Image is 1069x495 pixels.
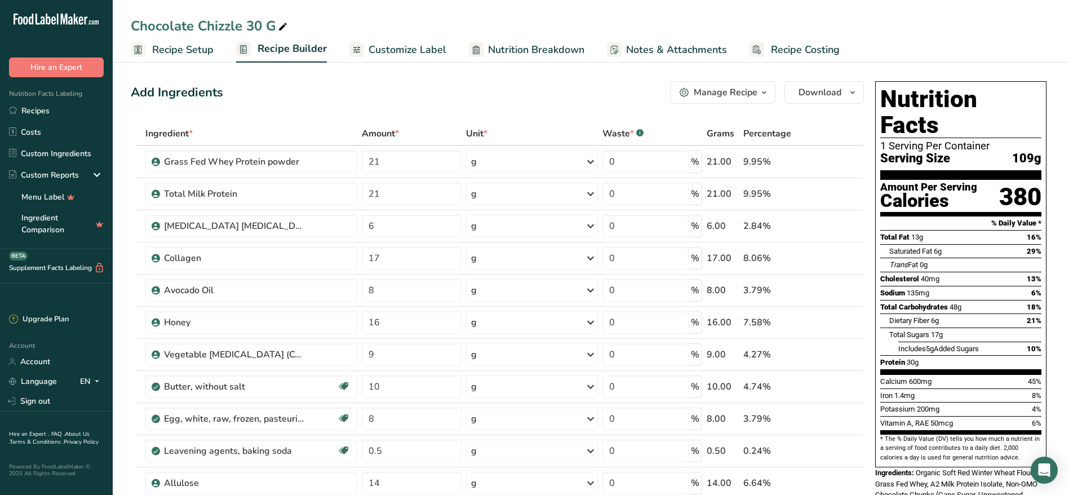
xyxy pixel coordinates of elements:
[164,412,305,426] div: Egg, white, raw, frozen, pasteurized
[880,377,907,386] span: Calcium
[1012,152,1041,166] span: 109g
[471,251,477,265] div: g
[1027,247,1041,255] span: 29%
[369,42,446,58] span: Customize Label
[799,86,841,99] span: Download
[466,127,487,140] span: Unit
[1027,303,1041,311] span: 18%
[9,372,57,391] a: Language
[707,476,739,490] div: 14.00
[471,412,477,426] div: g
[926,344,934,353] span: 5g
[164,476,305,490] div: Allulose
[743,127,791,140] span: Percentage
[670,81,775,104] button: Manage Recipe
[880,152,950,166] span: Serving Size
[80,375,104,388] div: EN
[880,405,915,413] span: Potassium
[894,391,915,400] span: 1.4mg
[607,37,727,63] a: Notes & Attachments
[917,405,939,413] span: 200mg
[131,83,223,102] div: Add Ingredients
[471,316,477,329] div: g
[471,187,477,201] div: g
[1027,344,1041,353] span: 10%
[9,314,69,325] div: Upgrade Plan
[707,412,739,426] div: 8.00
[707,127,734,140] span: Grams
[880,303,948,311] span: Total Carbohydrates
[749,37,840,63] a: Recipe Costing
[164,219,305,233] div: [MEDICAL_DATA] [MEDICAL_DATA] fiber (Chicory Root Powder)
[880,216,1041,230] section: % Daily Value *
[771,42,840,58] span: Recipe Costing
[349,37,446,63] a: Customize Label
[164,155,305,169] div: Grass Fed Whey Protein powder
[880,419,929,427] span: Vitamin A, RAE
[626,42,727,58] span: Notes & Attachments
[880,182,977,193] div: Amount Per Serving
[880,86,1041,138] h1: Nutrition Facts
[921,275,939,283] span: 40mg
[51,430,65,438] a: FAQ .
[471,476,477,490] div: g
[9,169,79,181] div: Custom Reports
[707,251,739,265] div: 17.00
[743,284,810,297] div: 3.79%
[707,316,739,329] div: 16.00
[889,260,908,269] i: Trans
[889,247,932,255] span: Saturated Fat
[694,86,757,99] div: Manage Recipe
[164,284,305,297] div: Avocado Oil
[471,219,477,233] div: g
[10,438,64,446] a: Terms & Conditions .
[1027,275,1041,283] span: 13%
[880,193,977,209] div: Calories
[743,444,810,458] div: 0.24%
[889,260,918,269] span: Fat
[875,469,914,477] span: Ingredients:
[258,41,327,56] span: Recipe Builder
[1031,289,1041,297] span: 6%
[164,316,305,329] div: Honey
[743,412,810,426] div: 3.79%
[931,330,943,339] span: 17g
[164,444,305,458] div: Leavening agents, baking soda
[907,358,919,366] span: 30g
[9,58,104,77] button: Hire an Expert
[880,275,919,283] span: Cholesterol
[64,438,99,446] a: Privacy Policy
[934,247,942,255] span: 6g
[471,284,477,297] div: g
[469,37,584,63] a: Nutrition Breakdown
[602,127,644,140] div: Waste
[909,377,932,386] span: 600mg
[707,444,739,458] div: 0.50
[920,260,928,269] span: 0g
[1027,233,1041,241] span: 16%
[9,430,90,446] a: About Us .
[1028,377,1041,386] span: 45%
[889,316,929,325] span: Dietary Fiber
[1032,391,1041,400] span: 8%
[131,37,214,63] a: Recipe Setup
[9,463,104,477] div: Powered By FoodLabelMaker © 2025 All Rights Reserved
[950,303,961,311] span: 48g
[880,435,1041,462] section: * The % Daily Value (DV) tells you how much a nutrient in a serving of food contributes to a dail...
[707,155,739,169] div: 21.00
[471,155,477,169] div: g
[743,155,810,169] div: 9.95%
[907,289,929,297] span: 135mg
[707,219,739,233] div: 6.00
[999,182,1041,212] div: 380
[471,348,477,361] div: g
[880,233,910,241] span: Total Fat
[880,140,1041,152] div: 1 Serving Per Container
[930,419,953,427] span: 50mcg
[164,251,305,265] div: Collagen
[743,187,810,201] div: 9.95%
[931,316,939,325] span: 6g
[164,348,305,361] div: Vegetable [MEDICAL_DATA] (Coconut-derived)
[131,16,290,36] div: Chocolate Chizzle 30 G
[743,219,810,233] div: 2.84%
